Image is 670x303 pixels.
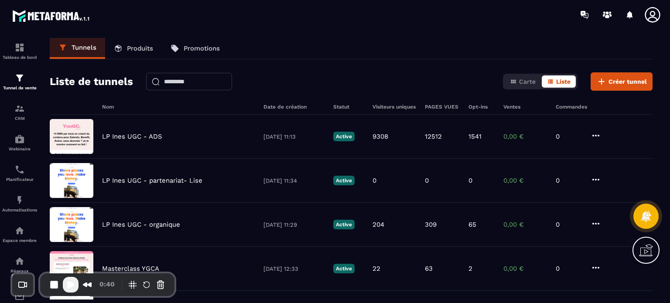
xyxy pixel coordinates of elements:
p: Automatisations [2,208,37,212]
p: 204 [373,221,384,228]
h6: Date de création [263,104,325,110]
p: [DATE] 12:33 [263,266,325,272]
p: Espace membre [2,238,37,243]
p: 0 [425,177,429,184]
h2: Liste de tunnels [50,73,133,90]
a: social-networksocial-networkRéseaux Sociaux [2,249,37,285]
p: Tableau de bord [2,55,37,60]
img: email [14,291,25,302]
span: Liste [556,78,571,85]
img: image [50,207,93,242]
a: Produits [105,38,162,59]
span: Créer tunnel [608,77,647,86]
p: 2 [468,265,472,272]
h6: PAGES VUES [425,104,460,110]
p: 0,00 € [503,221,547,228]
p: [DATE] 11:29 [263,221,325,228]
a: formationformationTunnel de vente [2,66,37,97]
img: automations [14,195,25,205]
p: 1541 [468,133,482,140]
span: Carte [519,78,536,85]
img: image [50,251,93,286]
img: formation [14,73,25,83]
p: LP Ines UGC - partenariat- Lise [102,177,202,184]
p: Masterclass YGCA [102,265,159,272]
p: Active [333,264,355,273]
img: logo [12,8,91,24]
p: Tunnel de vente [2,85,37,90]
a: Tunnels [50,38,105,59]
a: automationsautomationsAutomatisations [2,188,37,219]
a: schedulerschedulerPlanificateur [2,158,37,188]
p: Tunnels [72,44,96,51]
button: Créer tunnel [591,72,653,91]
img: automations [14,225,25,236]
p: LP Ines UGC - organique [102,221,180,228]
h6: Ventes [503,104,547,110]
p: CRM [2,116,37,121]
img: formation [14,103,25,114]
h6: Opt-ins [468,104,495,110]
img: social-network [14,256,25,266]
p: 0 [556,221,582,228]
p: 0 [556,177,582,184]
p: 0 [556,265,582,272]
p: 0,00 € [503,265,547,272]
p: [DATE] 11:34 [263,177,325,184]
img: scheduler [14,164,25,175]
button: Liste [542,75,576,88]
p: 0,00 € [503,133,547,140]
p: 12512 [425,133,442,140]
a: formationformationTableau de bord [2,36,37,66]
img: image [50,119,93,154]
img: image [50,163,93,198]
p: Active [333,176,355,185]
p: [DATE] 11:13 [263,133,325,140]
p: 65 [468,221,476,228]
p: 0 [468,177,472,184]
a: formationformationCRM [2,97,37,127]
p: Produits [127,44,153,52]
h6: Nom [102,104,255,110]
p: Active [333,132,355,141]
p: Webinaire [2,146,37,151]
p: Promotions [184,44,220,52]
p: 63 [425,265,433,272]
p: Active [333,220,355,229]
p: 0 [373,177,376,184]
p: Planificateur [2,177,37,182]
p: 0,00 € [503,177,547,184]
h6: Commandes [556,104,587,110]
img: formation [14,42,25,53]
p: 0 [556,133,582,140]
a: automationsautomationsWebinaire [2,127,37,158]
h6: Statut [333,104,364,110]
a: automationsautomationsEspace membre [2,219,37,249]
a: Promotions [162,38,229,59]
p: Réseaux Sociaux [2,269,37,278]
p: 309 [425,221,437,228]
button: Carte [505,75,541,88]
p: 22 [373,265,380,272]
p: LP Ines UGC - ADS [102,133,162,140]
h6: Visiteurs uniques [373,104,416,110]
img: automations [14,134,25,144]
p: 9308 [373,133,388,140]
